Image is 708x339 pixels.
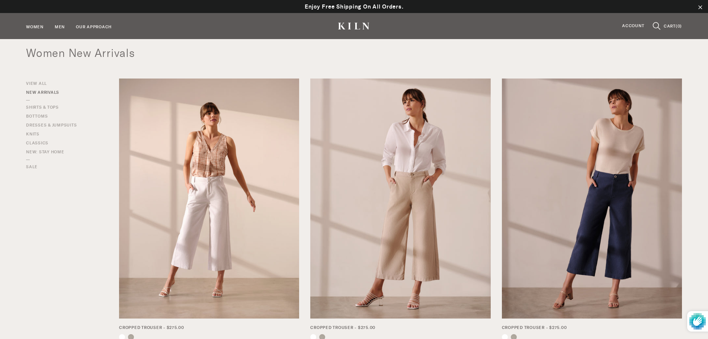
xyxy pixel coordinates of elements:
[310,79,490,319] img: WT1168WSFWHITE_WB1176WFCDUNE_113_550x750.jpg
[310,324,375,332] span: Cropped Trouser - $275.00
[76,24,112,31] a: Our Approach
[55,24,65,31] a: Men
[26,160,38,170] a: SALE
[119,324,184,332] span: Cropped Trouser - $275.00
[7,2,701,11] p: Enjoy Free Shipping On All Orders.
[119,324,299,332] a: Cropped Trouser - $275.00
[616,23,650,30] a: Account
[26,80,47,87] a: View All
[26,100,59,111] a: Shirts & Tops
[26,122,77,129] a: Dresses & Jumpsuits
[26,89,59,96] a: New Arrivals
[677,23,680,29] span: 0
[689,311,706,332] img: Protected by hCaptcha
[680,23,682,29] span: )
[119,79,299,319] img: WT1133WTIEDYE_WB1176WFCWHITE_002_a4309f3a-846b-4faf-8119-b1bec2227602_550x750.jpg
[664,23,677,29] span: CART(
[26,113,48,120] a: Bottoms
[502,324,567,332] span: Cropped Trouser - $275.00
[664,24,682,29] a: CART(0)
[502,324,682,332] a: Cropped Trouser - $275.00
[26,47,682,60] h1: Women New Arrivals
[310,324,490,332] a: Cropped Trouser - $275.00
[26,131,39,138] a: Knits
[26,140,48,147] a: Classics
[502,79,682,319] img: WT1171WBLACK_WB1176WFCDEEPSEA_027_550x750.jpg
[26,24,44,31] a: Women
[26,149,64,156] a: New: Stay Home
